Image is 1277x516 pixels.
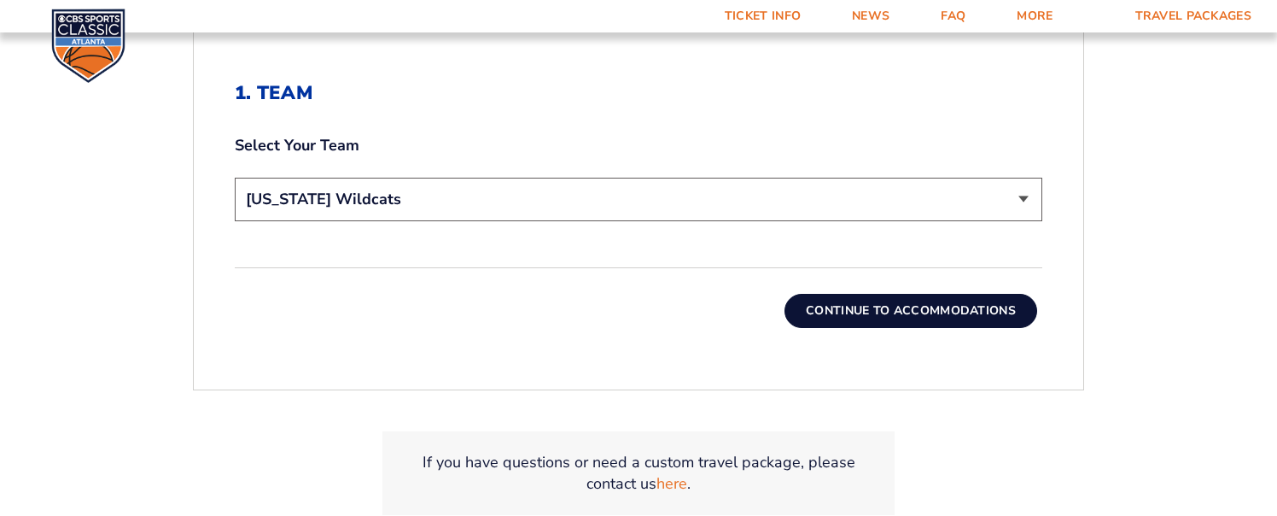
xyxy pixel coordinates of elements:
label: Select Your Team [235,135,1042,156]
img: CBS Sports Classic [51,9,125,83]
p: If you have questions or need a custom travel package, please contact us . [403,452,874,495]
button: Continue To Accommodations [784,294,1037,328]
h2: 1. Team [235,82,1042,104]
a: here [656,473,687,495]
